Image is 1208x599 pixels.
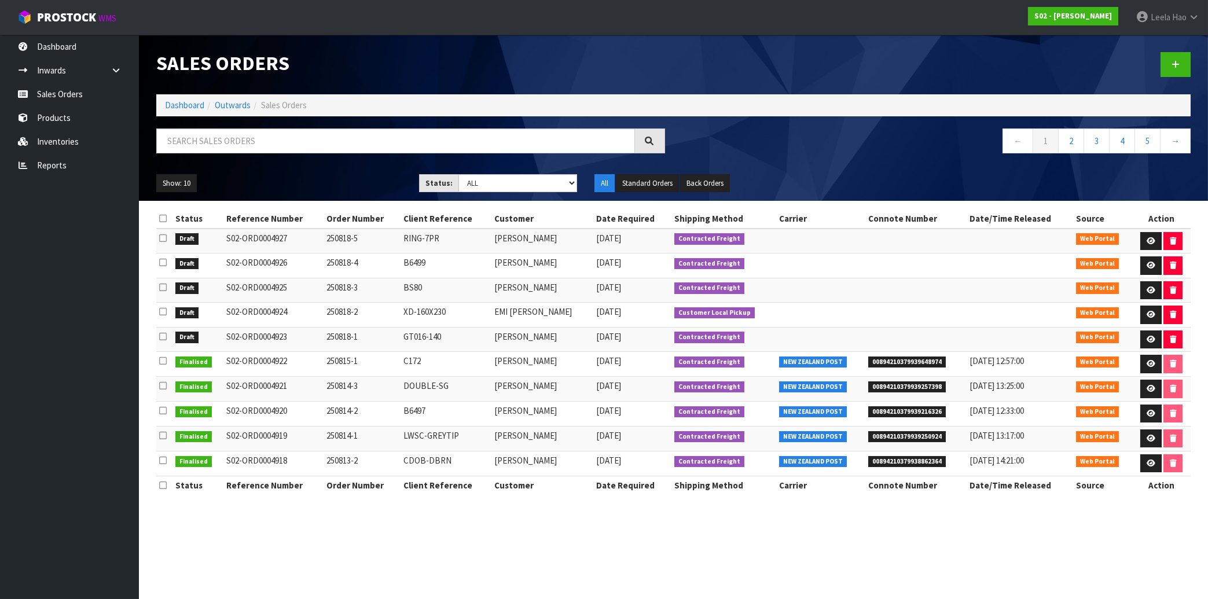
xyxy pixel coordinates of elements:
[674,456,744,468] span: Contracted Freight
[674,381,744,393] span: Contracted Freight
[1151,12,1170,23] span: Leela
[674,332,744,343] span: Contracted Freight
[491,303,593,328] td: EMI [PERSON_NAME]
[324,303,401,328] td: 250818-2
[401,210,491,228] th: Client Reference
[156,52,665,74] h1: Sales Orders
[596,257,621,268] span: [DATE]
[1109,128,1135,153] a: 4
[868,357,946,368] span: 00894210379939648974
[175,431,212,443] span: Finalised
[401,426,491,451] td: LWSC-GREYTIP
[967,210,1073,228] th: Date/Time Released
[491,278,593,303] td: [PERSON_NAME]
[175,282,199,294] span: Draft
[1076,381,1119,393] span: Web Portal
[1076,282,1119,294] span: Web Portal
[1058,128,1084,153] a: 2
[1076,456,1119,468] span: Web Portal
[596,455,621,466] span: [DATE]
[324,327,401,352] td: 250818-1
[223,476,324,494] th: Reference Number
[1034,11,1112,21] strong: S02 - [PERSON_NAME]
[324,401,401,426] td: 250814-2
[425,178,453,188] strong: Status:
[779,381,847,393] span: NEW ZEALAND POST
[223,303,324,328] td: S02-ORD0004924
[671,210,776,228] th: Shipping Method
[324,278,401,303] td: 250818-3
[674,431,744,443] span: Contracted Freight
[223,210,324,228] th: Reference Number
[175,258,199,270] span: Draft
[594,174,615,193] button: All
[593,476,671,494] th: Date Required
[865,210,967,228] th: Connote Number
[596,306,621,317] span: [DATE]
[776,476,865,494] th: Carrier
[156,128,635,153] input: Search sales orders
[593,210,671,228] th: Date Required
[674,406,744,418] span: Contracted Freight
[401,229,491,253] td: RING-7PR
[970,455,1024,466] span: [DATE] 14:21:00
[491,401,593,426] td: [PERSON_NAME]
[1073,210,1132,228] th: Source
[682,128,1191,157] nav: Page navigation
[401,303,491,328] td: XD-160X230
[1084,128,1110,153] a: 3
[1076,307,1119,319] span: Web Portal
[324,426,401,451] td: 250814-1
[1160,128,1191,153] a: →
[1076,233,1119,245] span: Web Portal
[324,352,401,377] td: 250815-1
[779,456,847,468] span: NEW ZEALAND POST
[674,233,744,245] span: Contracted Freight
[401,377,491,402] td: DOUBLE-SG
[401,401,491,426] td: B6497
[324,476,401,494] th: Order Number
[967,476,1073,494] th: Date/Time Released
[401,253,491,278] td: B6499
[596,233,621,244] span: [DATE]
[401,352,491,377] td: C172
[616,174,679,193] button: Standard Orders
[680,174,730,193] button: Back Orders
[776,210,865,228] th: Carrier
[401,278,491,303] td: BS80
[324,229,401,253] td: 250818-5
[491,352,593,377] td: [PERSON_NAME]
[868,381,946,393] span: 00894210379939257398
[223,278,324,303] td: S02-ORD0004925
[165,100,204,111] a: Dashboard
[1132,476,1191,494] th: Action
[868,406,946,418] span: 00894210379939216326
[215,100,251,111] a: Outwards
[172,476,223,494] th: Status
[1076,258,1119,270] span: Web Portal
[156,174,197,193] button: Show: 10
[491,451,593,476] td: [PERSON_NAME]
[172,210,223,228] th: Status
[1076,332,1119,343] span: Web Portal
[491,210,593,228] th: Customer
[175,381,212,393] span: Finalised
[223,352,324,377] td: S02-ORD0004922
[674,357,744,368] span: Contracted Freight
[223,377,324,402] td: S02-ORD0004921
[491,253,593,278] td: [PERSON_NAME]
[17,10,32,24] img: cube-alt.png
[324,253,401,278] td: 250818-4
[779,357,847,368] span: NEW ZEALAND POST
[491,426,593,451] td: [PERSON_NAME]
[223,426,324,451] td: S02-ORD0004919
[491,327,593,352] td: [PERSON_NAME]
[970,355,1024,366] span: [DATE] 12:57:00
[175,456,212,468] span: Finalised
[865,476,967,494] th: Connote Number
[1076,431,1119,443] span: Web Portal
[674,307,755,319] span: Customer Local Pickup
[779,406,847,418] span: NEW ZEALAND POST
[491,229,593,253] td: [PERSON_NAME]
[970,405,1024,416] span: [DATE] 12:33:00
